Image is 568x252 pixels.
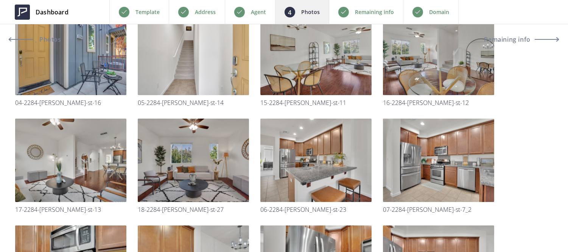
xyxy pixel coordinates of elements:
[9,1,74,23] a: Dashboard
[484,30,559,49] button: Remaining info
[484,36,531,42] span: Remaining info
[36,8,68,17] span: Dashboard
[429,8,449,17] p: Domain
[9,30,77,49] a: Photos
[37,36,61,42] span: Photos
[355,8,394,17] p: Remaining info
[301,8,320,17] p: Photos
[135,8,160,17] p: Template
[251,8,266,17] p: Agent
[195,8,216,17] p: Address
